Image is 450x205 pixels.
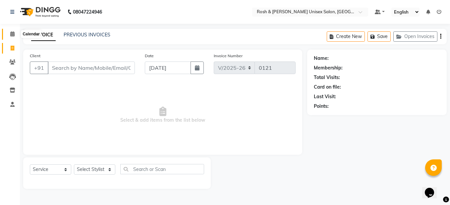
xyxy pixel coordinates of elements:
button: Save [367,31,391,42]
iframe: chat widget [422,179,443,198]
div: Total Visits: [314,74,340,81]
label: Client [30,53,40,59]
div: Membership: [314,64,343,71]
div: Calendar [21,30,41,38]
img: logo [17,3,62,21]
span: Select & add items from the list below [30,82,296,148]
div: Last Visit: [314,93,336,100]
label: Date [145,53,154,59]
button: +91 [30,61,48,74]
div: Points: [314,103,329,110]
div: Card on file: [314,84,341,91]
a: PREVIOUS INVOICES [64,32,110,38]
input: Search or Scan [120,164,204,174]
b: 08047224946 [73,3,102,21]
label: Invoice Number [214,53,243,59]
button: Open Invoices [393,31,437,42]
input: Search by Name/Mobile/Email/Code [48,61,135,74]
div: Name: [314,55,329,62]
button: Create New [327,31,365,42]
